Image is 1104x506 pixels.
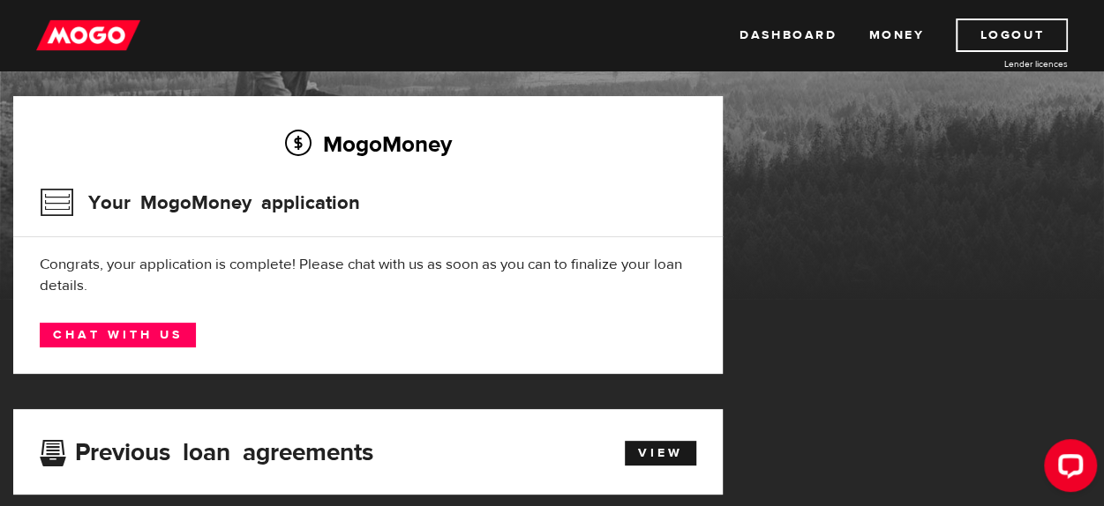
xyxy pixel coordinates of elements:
[935,57,1068,71] a: Lender licences
[40,254,696,296] div: Congrats, your application is complete! Please chat with us as soon as you can to finalize your l...
[956,19,1068,52] a: Logout
[868,19,924,52] a: Money
[36,19,140,52] img: mogo_logo-11ee424be714fa7cbb0f0f49df9e16ec.png
[40,438,373,461] h3: Previous loan agreements
[1030,432,1104,506] iframe: LiveChat chat widget
[40,323,196,347] a: Chat with us
[625,441,696,465] a: View
[40,125,696,162] h2: MogoMoney
[40,180,360,226] h3: Your MogoMoney application
[740,19,837,52] a: Dashboard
